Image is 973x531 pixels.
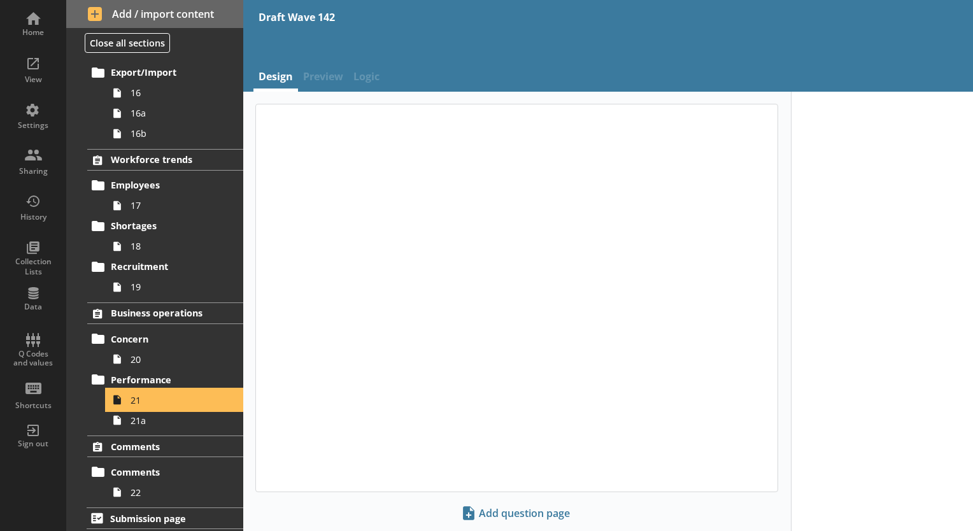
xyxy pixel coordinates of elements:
span: Performance [111,374,221,386]
span: 21 [131,394,226,406]
a: Comments [87,462,243,482]
span: Employees [111,179,221,191]
a: Recruitment [87,257,243,277]
a: 20 [107,349,243,369]
div: Sharing [11,166,55,176]
span: 21a [131,414,226,427]
span: 16b [131,127,226,139]
span: Export/Import [111,66,221,78]
li: Employees17 [93,175,243,216]
span: 16a [131,107,226,119]
li: Comments22 [93,462,243,502]
span: Shortages [111,220,221,232]
span: 19 [131,281,226,293]
span: Business operations [111,307,221,319]
span: 20 [131,353,226,365]
div: Shortcuts [11,400,55,411]
li: Workforce trendsEmployees17Shortages18Recruitment19 [66,149,243,297]
div: Draft Wave 142 [259,10,335,24]
li: TradeExport/Import1616a16b [66,36,243,143]
div: Home [11,27,55,38]
span: Concern [111,333,221,345]
span: 22 [131,486,226,499]
button: Add question page [458,502,576,524]
li: Performance2121a [93,369,243,430]
div: Settings [11,120,55,131]
a: 16b [107,124,243,144]
li: Shortages18 [93,216,243,257]
a: Export/Import [87,62,243,83]
a: Business operations [87,302,243,324]
a: Workforce trends [87,149,243,171]
li: Export/Import1616a16b [93,62,243,144]
span: 16 [131,87,226,99]
span: 17 [131,199,226,211]
span: Comments [111,466,221,478]
span: Add / import content [88,7,222,21]
a: Design [253,64,298,92]
a: Submission page [87,507,243,529]
li: Recruitment19 [93,257,243,297]
div: History [11,212,55,222]
a: 16a [107,103,243,124]
div: Sign out [11,439,55,449]
a: Comments [87,435,243,457]
button: Close all sections [85,33,170,53]
a: 21 [107,390,243,410]
span: Preview [298,64,348,92]
a: 17 [107,195,243,216]
a: 18 [107,236,243,257]
div: Q Codes and values [11,350,55,368]
div: Collection Lists [11,257,55,276]
span: Submission page [110,513,221,525]
span: 18 [131,240,226,252]
a: 22 [107,482,243,502]
span: Add question page [458,503,575,523]
div: View [11,74,55,85]
span: Comments [111,441,221,453]
a: 21a [107,410,243,430]
li: Concern20 [93,329,243,369]
span: Workforce trends [111,153,221,166]
a: Shortages [87,216,243,236]
a: 19 [107,277,243,297]
li: CommentsComments22 [66,435,243,502]
a: 16 [107,83,243,103]
span: Recruitment [111,260,221,273]
a: Concern [87,329,243,349]
li: Business operationsConcern20Performance2121a [66,302,243,430]
span: Logic [348,64,385,92]
a: Employees [87,175,243,195]
div: Data [11,302,55,312]
a: Performance [87,369,243,390]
